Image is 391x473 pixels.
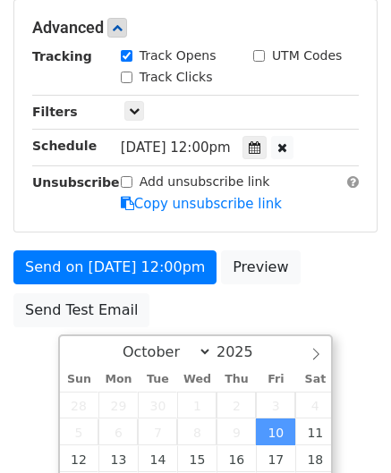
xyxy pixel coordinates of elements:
[138,392,177,418] span: September 30, 2025
[60,445,99,472] span: October 12, 2025
[121,139,231,156] span: [DATE] 12:00pm
[13,293,149,327] a: Send Test Email
[212,343,276,360] input: Year
[295,374,335,385] span: Sat
[13,250,217,284] a: Send on [DATE] 12:00pm
[272,46,342,65] label: UTM Codes
[98,374,138,385] span: Mon
[32,18,359,38] h5: Advanced
[98,418,138,445] span: October 6, 2025
[32,175,120,190] strong: Unsubscribe
[295,392,335,418] span: October 4, 2025
[138,374,177,385] span: Tue
[217,392,256,418] span: October 2, 2025
[138,445,177,472] span: October 14, 2025
[221,250,300,284] a: Preview
[217,445,256,472] span: October 16, 2025
[302,387,391,473] iframe: Chat Widget
[140,68,213,87] label: Track Clicks
[256,374,295,385] span: Fri
[295,418,335,445] span: October 11, 2025
[140,46,217,65] label: Track Opens
[32,139,97,153] strong: Schedule
[177,374,217,385] span: Wed
[138,418,177,445] span: October 7, 2025
[177,392,217,418] span: October 1, 2025
[98,445,138,472] span: October 13, 2025
[256,392,295,418] span: October 3, 2025
[121,196,282,212] a: Copy unsubscribe link
[60,392,99,418] span: September 28, 2025
[256,418,295,445] span: October 10, 2025
[60,374,99,385] span: Sun
[217,374,256,385] span: Thu
[295,445,335,472] span: October 18, 2025
[32,105,78,119] strong: Filters
[177,418,217,445] span: October 8, 2025
[256,445,295,472] span: October 17, 2025
[140,173,270,191] label: Add unsubscribe link
[98,392,138,418] span: September 29, 2025
[32,49,92,63] strong: Tracking
[177,445,217,472] span: October 15, 2025
[217,418,256,445] span: October 9, 2025
[60,418,99,445] span: October 5, 2025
